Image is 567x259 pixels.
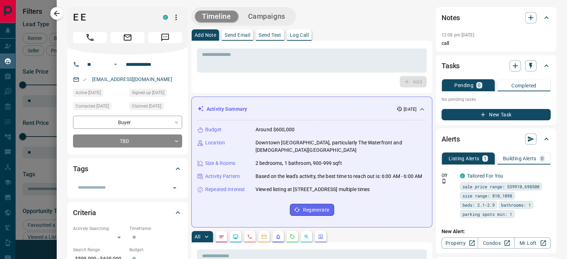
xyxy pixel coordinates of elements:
p: No pending tasks [442,94,551,105]
p: Listing Alerts [449,156,479,161]
svg: Push Notification Only [442,179,447,184]
p: Building Alerts [503,156,537,161]
span: Contacted [DATE] [75,103,109,110]
p: Around $600,000 [256,126,294,133]
a: [EMAIL_ADDRESS][DOMAIN_NAME] [92,76,172,82]
div: Tags [73,160,182,177]
a: Mr.Loft [514,237,551,249]
svg: Email Valid [82,77,87,82]
button: Timeline [195,11,238,22]
a: Property [442,237,478,249]
p: Search Range: [73,247,126,253]
svg: Notes [219,234,224,240]
div: condos.ca [460,173,465,178]
p: Off [442,172,456,179]
h2: Criteria [73,207,96,218]
span: Email [111,32,145,43]
span: Active [DATE] [75,89,101,96]
span: Signed up [DATE] [132,89,164,96]
span: sale price range: 539910,698500 [462,183,539,190]
p: Downtown [GEOGRAPHIC_DATA], particularly The Waterfront and [DEMOGRAPHIC_DATA][GEOGRAPHIC_DATA] [256,139,426,154]
p: Timeframe: [129,225,182,232]
p: 2 bedrooms, 1 bathroom, 900-999 sqft [256,160,342,167]
p: New Alert: [442,228,551,235]
p: Activity Pattern [205,173,240,180]
div: Activity Summary[DATE] [197,103,426,116]
button: Regenerate [290,204,334,216]
svg: Agent Actions [318,234,324,240]
button: Open [111,60,120,69]
p: call [442,40,551,47]
p: 0 [478,83,481,88]
p: Size & Rooms [205,160,236,167]
p: 0 [541,156,544,161]
div: Criteria [73,204,182,221]
p: Viewed listing at [STREET_ADDRESS] multiple times [256,186,370,193]
svg: Calls [247,234,253,240]
a: Condos [478,237,514,249]
p: Pending [454,83,473,88]
p: Repeated Interest [205,186,245,193]
div: Mon Oct 13 2025 [73,102,126,112]
p: Based on the lead's activity, the best time to reach out is: 6:00 AM - 6:00 AM [256,173,422,180]
button: Campaigns [241,11,292,22]
button: New Task [442,109,551,120]
div: TBD [73,134,182,148]
a: Tailored For You [467,173,503,179]
p: Budget [205,126,221,133]
button: Open [170,183,180,193]
p: Send Text [259,33,281,38]
p: Send Email [225,33,250,38]
span: beds: 2.1-2.9 [462,201,495,208]
div: Mon Oct 13 2025 [129,102,182,112]
div: condos.ca [163,15,168,20]
p: Activity Summary [207,105,247,113]
svg: Listing Alerts [275,234,281,240]
p: [DATE] [404,106,416,113]
div: Mon Oct 13 2025 [73,89,126,99]
p: All [195,234,200,239]
h2: Tasks [442,60,460,71]
h1: E E [73,12,152,23]
svg: Emails [261,234,267,240]
span: size range: 810,1098 [462,192,512,199]
div: Tasks [442,57,551,74]
span: Call [73,32,107,43]
span: parking spots min: 1 [462,211,512,218]
svg: Lead Browsing Activity [233,234,238,240]
p: 1 [484,156,487,161]
span: Message [148,32,182,43]
span: bathrooms: 1 [501,201,531,208]
h2: Notes [442,12,460,23]
p: Completed [511,83,537,88]
p: Budget: [129,247,182,253]
p: Location [205,139,225,146]
div: Notes [442,9,551,26]
h2: Alerts [442,133,460,145]
div: Buyer [73,116,182,129]
p: 12:08 pm [DATE] [442,33,474,38]
div: Mon Oct 13 2025 [129,89,182,99]
p: Add Note [195,33,216,38]
p: Log Call [290,33,309,38]
p: Actively Searching: [73,225,126,232]
h2: Tags [73,163,88,174]
svg: Opportunities [304,234,309,240]
span: Claimed [DATE] [132,103,161,110]
div: Alerts [442,131,551,148]
svg: Requests [290,234,295,240]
